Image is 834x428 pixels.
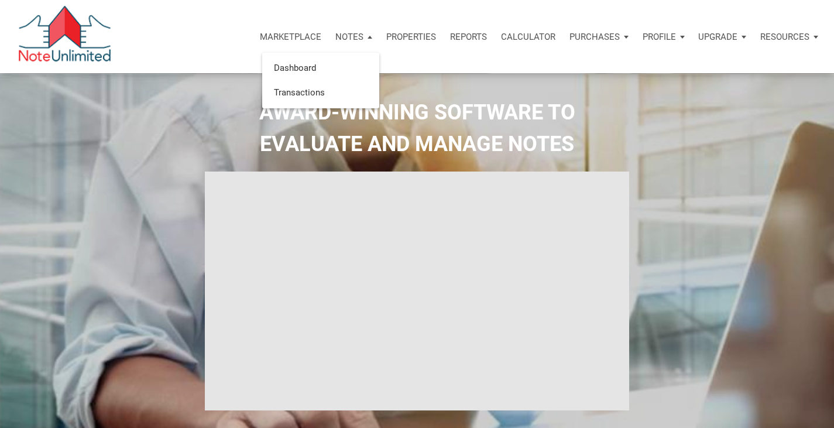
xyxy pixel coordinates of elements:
p: Marketplace [260,32,321,42]
button: Purchases [562,19,636,54]
p: Purchases [569,32,620,42]
button: Profile [636,19,692,54]
a: Calculator [494,19,562,54]
p: Reports [450,32,487,42]
button: Upgrade [691,19,753,54]
a: Transactions [265,80,376,104]
button: Resources [753,19,825,54]
p: Upgrade [698,32,737,42]
p: Profile [643,32,676,42]
p: Resources [760,32,809,42]
a: Properties [379,19,443,54]
button: Marketplace [253,19,328,54]
button: Notes [328,19,379,54]
iframe: NoteUnlimited [205,172,629,410]
p: Calculator [501,32,555,42]
a: Notes DashboardTransactions [328,19,379,54]
p: Notes [335,32,363,42]
a: Dashboard [265,56,376,80]
button: Reports [443,19,494,54]
p: Properties [386,32,436,42]
h2: AWARD-WINNING SOFTWARE TO EVALUATE AND MANAGE NOTES [9,97,825,160]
